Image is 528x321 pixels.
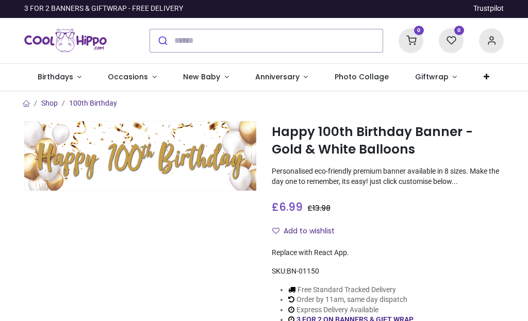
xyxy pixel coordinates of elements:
span: Birthdays [38,72,73,82]
img: Cool Hippo [24,26,107,55]
button: Submit [150,29,174,52]
span: 13.98 [312,203,331,213]
a: Shop [41,99,58,107]
a: Birthdays [24,64,95,91]
span: Photo Collage [335,72,389,82]
div: Replace with React App. [272,248,504,258]
div: SKU: [272,266,504,277]
span: BN-01150 [287,267,319,275]
a: 100th Birthday [69,99,117,107]
span: New Baby [183,72,220,82]
li: Free Standard Tracked Delivery [288,285,433,295]
i: Add to wishlist [272,227,279,234]
a: Giftwrap [402,64,470,91]
span: 6.99 [279,199,303,214]
a: 0 [399,36,423,44]
a: Trustpilot [473,4,504,14]
a: 0 [439,36,464,44]
h1: Happy 100th Birthday Banner - Gold & White Balloons [272,123,504,159]
a: Anniversary [242,64,321,91]
span: Giftwrap [415,72,449,82]
span: Anniversary [255,72,300,82]
li: Order by 11am, same day dispatch [288,295,433,305]
span: Occasions [108,72,148,82]
li: Express Delivery Available [288,305,433,315]
span: £ [307,203,331,213]
p: Personalised eco-friendly premium banner available in 8 sizes. Make the day one to remember, its ... [272,166,504,187]
a: Logo of Cool Hippo [24,26,107,55]
a: Occasions [95,64,170,91]
img: Happy 100th Birthday Banner - Gold & White Balloons [24,121,256,191]
a: New Baby [170,64,242,91]
span: £ [272,199,303,214]
div: 3 FOR 2 BANNERS & GIFTWRAP - FREE DELIVERY [24,4,183,14]
button: Add to wishlistAdd to wishlist [272,223,343,240]
sup: 0 [454,26,464,36]
sup: 0 [414,26,424,36]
